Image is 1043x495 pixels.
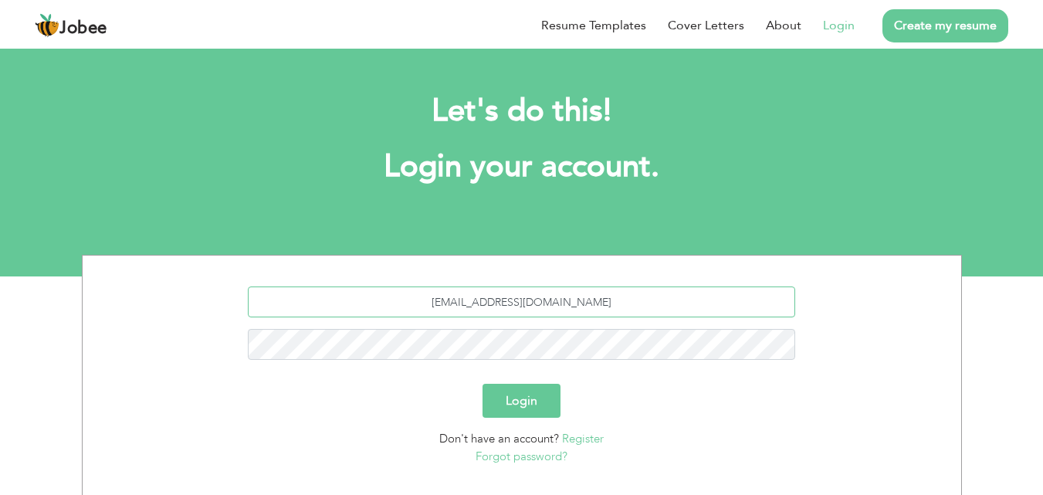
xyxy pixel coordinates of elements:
[476,449,567,464] a: Forgot password?
[483,384,560,418] button: Login
[823,16,855,35] a: Login
[541,16,646,35] a: Resume Templates
[668,16,744,35] a: Cover Letters
[439,431,559,446] span: Don't have an account?
[105,91,939,131] h2: Let's do this!
[35,13,107,38] a: Jobee
[882,9,1008,42] a: Create my resume
[562,431,604,446] a: Register
[35,13,59,38] img: jobee.io
[766,16,801,35] a: About
[59,20,107,37] span: Jobee
[248,286,795,317] input: Email
[105,147,939,187] h1: Login your account.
